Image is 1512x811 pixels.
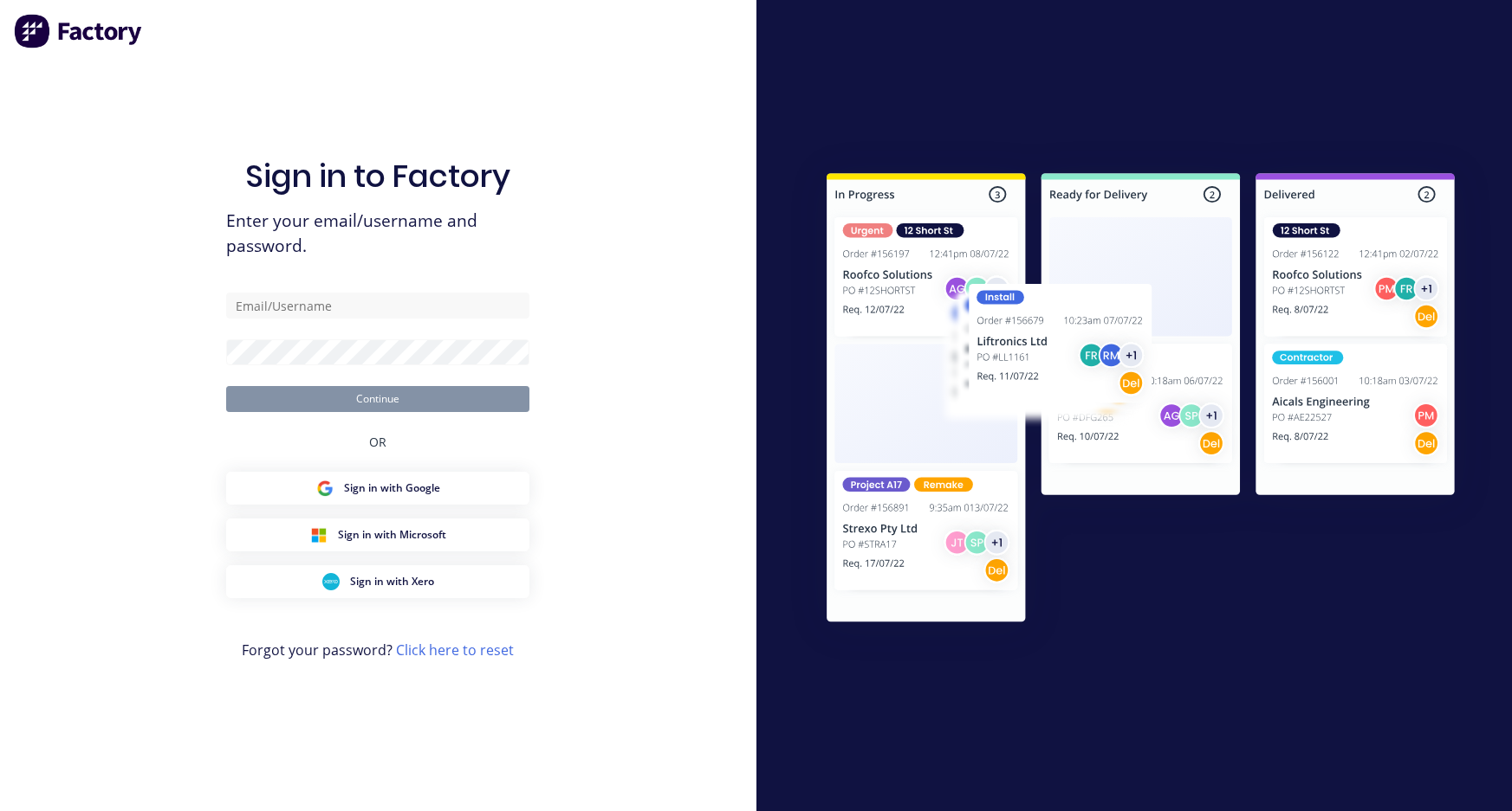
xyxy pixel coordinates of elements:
[310,526,328,544] img: Microsoft Sign in
[396,640,514,660] a: Click here to reset
[316,480,334,497] img: Google Sign in
[226,565,529,598] button: Xero Sign inSign in with Xero
[226,518,529,551] button: Microsoft Sign inSign in with Microsoft
[338,527,446,543] span: Sign in with Microsoft
[226,209,529,259] span: Enter your email/username and password.
[226,293,529,319] input: Email/Username
[226,386,529,412] button: Continue
[14,14,144,48] img: Factory
[350,574,434,589] span: Sign in with Xero
[242,640,514,660] span: Forgot your password?
[322,573,340,590] img: Xero Sign in
[226,472,529,505] button: Google Sign inSign in with Google
[344,480,440,496] span: Sign in with Google
[788,138,1493,663] img: Sign in
[369,412,386,472] div: OR
[245,158,510,195] h1: Sign in to Factory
